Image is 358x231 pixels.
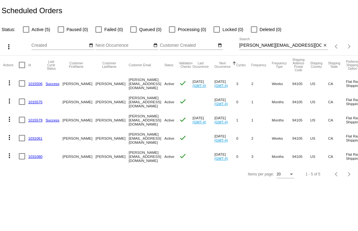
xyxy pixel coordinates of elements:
[214,147,236,165] mat-cell: [DATE]
[236,111,251,129] mat-cell: 1
[179,152,187,160] mat-icon: check
[248,172,274,176] div: Items per page:
[328,74,346,93] mat-cell: CA
[153,43,158,48] mat-icon: date_range
[328,147,346,165] mat-cell: CA
[28,82,42,86] a: 1015506
[214,156,228,160] a: (GMT-4)
[222,26,243,33] span: Locked (0)
[277,172,294,177] mat-select: Items per page:
[260,26,281,33] span: Deleted (0)
[310,74,328,93] mat-cell: US
[193,83,206,88] a: (GMT-4)
[343,40,355,53] button: Next page
[62,147,95,165] mat-cell: [PERSON_NAME]
[328,62,340,68] button: Change sorting for ShippingState
[164,154,174,158] span: Active
[28,63,31,67] button: Change sorting for Id
[129,111,165,129] mat-cell: [PERSON_NAME][EMAIL_ADDRESS][DOMAIN_NAME]
[214,93,236,111] mat-cell: [DATE]
[323,43,327,48] mat-icon: close
[310,111,328,129] mat-cell: US
[179,56,193,74] mat-header-cell: Validation Checks
[236,74,251,93] mat-cell: 3
[46,82,59,86] a: Success
[193,74,214,93] mat-cell: [DATE]
[179,134,187,142] mat-icon: check
[6,152,13,159] mat-icon: more_vert
[272,74,292,93] mat-cell: Weeks
[31,43,88,48] input: Created
[236,63,246,67] button: Change sorting for Cycles
[251,93,272,111] mat-cell: 1
[214,74,236,93] mat-cell: [DATE]
[272,62,287,68] button: Change sorting for FrequencyType
[46,60,57,70] button: Change sorting for LastProcessingCycleId
[179,98,187,105] mat-icon: check
[129,129,165,147] mat-cell: [PERSON_NAME][EMAIL_ADDRESS][DOMAIN_NAME]
[160,43,216,48] input: Customer Created
[46,118,59,122] a: Success
[310,93,328,111] mat-cell: US
[310,62,323,68] button: Change sorting for ShippingCountry
[179,79,187,87] mat-icon: check
[62,74,95,93] mat-cell: [PERSON_NAME]
[330,40,343,53] button: Previous page
[28,118,42,122] a: 1015579
[251,129,272,147] mat-cell: 2
[292,93,310,111] mat-cell: 94105
[129,93,165,111] mat-cell: [PERSON_NAME][EMAIL_ADDRESS][DOMAIN_NAME]
[236,129,251,147] mat-cell: 0
[328,129,346,147] mat-cell: CA
[214,129,236,147] mat-cell: [DATE]
[28,100,42,104] a: 1015575
[6,134,13,141] mat-icon: more_vert
[62,129,95,147] mat-cell: [PERSON_NAME]
[6,115,13,123] mat-icon: more_vert
[292,58,305,72] button: Change sorting for ShippingPostcode
[193,62,209,68] button: Change sorting for LastOccurrenceUtc
[214,138,228,142] a: (GMT-4)
[214,102,228,106] a: (GMT-4)
[214,120,228,124] a: (GMT-4)
[104,26,123,33] span: Failed (0)
[95,62,123,68] button: Change sorting for CustomerLastName
[139,26,161,33] span: Queued (0)
[62,93,95,111] mat-cell: [PERSON_NAME]
[214,83,228,88] a: (GMT-4)
[62,62,90,68] button: Change sorting for CustomerFirstName
[6,79,13,87] mat-icon: more_vert
[236,147,251,165] mat-cell: 0
[28,154,42,158] a: 1031080
[251,111,272,129] mat-cell: 1
[272,129,292,147] mat-cell: Weeks
[6,97,13,105] mat-icon: more_vert
[32,26,50,33] span: Active (5)
[67,26,88,33] span: Paused (0)
[328,111,346,129] mat-cell: CA
[277,172,281,176] span: 20
[272,93,292,111] mat-cell: Months
[129,63,151,67] button: Change sorting for CustomerEmail
[310,129,328,147] mat-cell: US
[239,43,322,48] input: Search
[193,111,214,129] mat-cell: [DATE]
[193,120,206,124] a: (GMT-4)
[251,63,266,67] button: Change sorting for Frequency
[89,43,93,48] mat-icon: date_range
[214,111,236,129] mat-cell: [DATE]
[236,93,251,111] mat-cell: 0
[272,111,292,129] mat-cell: Months
[322,42,328,49] button: Clear
[251,147,272,165] mat-cell: 3
[218,43,222,48] mat-icon: date_range
[95,43,152,48] input: Next Occurrence
[272,147,292,165] mat-cell: Months
[164,100,174,104] span: Active
[28,136,42,140] a: 1031061
[292,111,310,129] mat-cell: 94105
[330,168,343,180] button: Previous page
[306,172,320,176] div: 1 - 5 of 5
[95,111,128,129] mat-cell: [PERSON_NAME]
[129,74,165,93] mat-cell: [PERSON_NAME][EMAIL_ADDRESS][DOMAIN_NAME]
